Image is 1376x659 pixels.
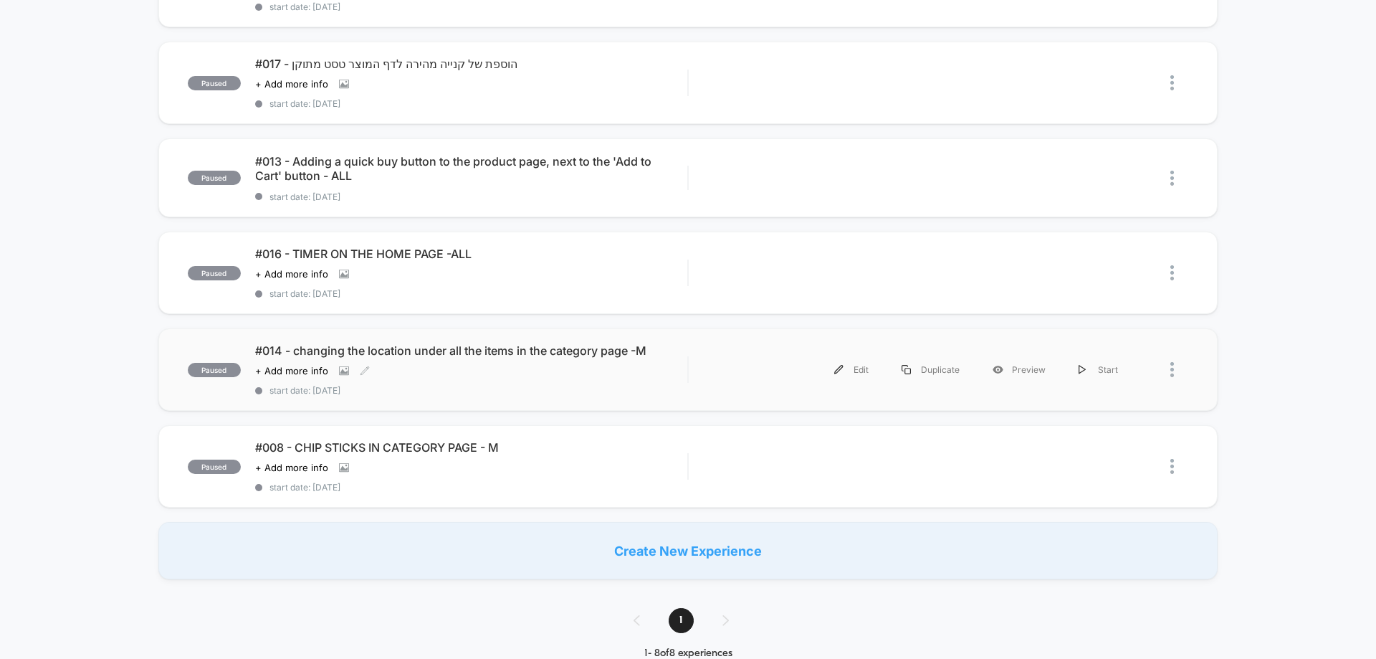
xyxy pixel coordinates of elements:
span: start date: [DATE] [255,288,687,299]
span: #016 - TIMER ON THE HOME PAGE -ALL [255,247,687,261]
div: Create New Experience [158,522,1218,579]
span: paused [188,171,241,185]
span: #013 - Adding a quick buy button to the product page, next to the 'Add to Cart' button - ALL [255,154,687,183]
span: paused [188,266,241,280]
span: start date: [DATE] [255,482,687,493]
div: Duplicate [885,354,976,386]
div: Start [1062,354,1134,386]
span: start date: [DATE] [255,191,687,202]
span: 1 [669,608,694,633]
span: paused [188,363,241,377]
img: close [1170,265,1174,280]
span: start date: [DATE] [255,1,687,12]
img: close [1170,362,1174,377]
img: close [1170,459,1174,474]
img: close [1170,171,1174,186]
span: start date: [DATE] [255,385,687,396]
span: + Add more info [255,268,328,280]
img: menu [902,365,911,374]
img: close [1170,75,1174,90]
span: #008 - CHIP STICKS IN CATEGORY PAGE - M [255,440,687,455]
span: #014 - changing the location under all the items in the category page -M [255,343,687,358]
span: paused [188,76,241,90]
span: + Add more info [255,78,328,90]
div: Edit [818,354,885,386]
img: menu [1079,365,1086,374]
span: #017 - הוספת של קנייה מהירה לדף המוצר טסט מתוקן [255,57,687,71]
div: Preview [976,354,1062,386]
span: start date: [DATE] [255,98,687,109]
img: menu [834,365,844,374]
span: paused [188,460,241,474]
span: + Add more info [255,462,328,473]
span: + Add more info [255,365,328,376]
